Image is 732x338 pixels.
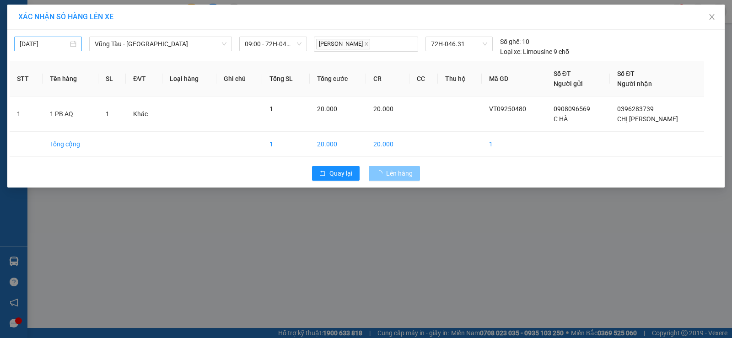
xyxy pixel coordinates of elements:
span: down [221,41,227,47]
th: STT [10,61,43,97]
span: 0396283739 [617,105,654,113]
span: 20.000 [317,105,337,113]
span: 09:00 - 72H-046.31 [245,37,301,51]
span: Người nhận [617,80,652,87]
div: 10 [500,37,529,47]
th: Tổng SL [262,61,309,97]
span: Số ĐT [554,70,571,77]
div: VP 184 [PERSON_NAME] - HCM [87,8,161,41]
span: 20.000 [373,105,393,113]
td: 20.000 [366,132,409,157]
span: Người gửi [554,80,583,87]
span: rollback [319,170,326,177]
td: 1 PB AQ [43,97,98,132]
span: Quay lại [329,168,352,178]
span: Vũng Tàu - Sân Bay [95,37,226,51]
th: SL [98,61,126,97]
button: Close [699,5,725,30]
td: 20.000 [310,132,366,157]
th: ĐVT [126,61,162,97]
span: CHỊ [PERSON_NAME] [617,115,678,123]
td: 1 [10,97,43,132]
td: 1 [482,132,546,157]
span: close [364,42,369,46]
div: VP 108 [PERSON_NAME] [8,8,81,30]
td: Khác [126,97,162,132]
span: XÁC NHẬN SỐ HÀNG LÊN XE [18,12,113,21]
div: 0908096569 [8,41,81,54]
th: Mã GD [482,61,546,97]
span: Gửi: [8,9,22,18]
span: Số ĐT [617,70,635,77]
span: 72H-046.31 [431,37,487,51]
span: 1 [106,110,109,118]
button: rollbackQuay lại [312,166,360,181]
td: Tổng cộng [43,132,98,157]
span: C HÀ [554,115,568,123]
span: Số ghế: [500,37,521,47]
th: Tên hàng [43,61,98,97]
span: loading [376,170,386,177]
th: Thu hộ [438,61,482,97]
th: CR [366,61,409,97]
div: 0396283739 [87,63,161,75]
div: CHỊ [PERSON_NAME] [87,41,161,63]
button: Lên hàng [369,166,420,181]
th: Ghi chú [216,61,262,97]
th: CC [409,61,438,97]
th: Tổng cước [310,61,366,97]
span: Nhận: [87,9,109,18]
span: [PERSON_NAME] [316,39,370,49]
span: 0908096569 [554,105,590,113]
span: Loại xe: [500,47,522,57]
div: Limousine 9 chỗ [500,47,569,57]
input: 15/09/2025 [20,39,68,49]
span: Lên hàng [386,168,413,178]
span: close [708,13,716,21]
td: 1 [262,132,309,157]
div: C HÀ [8,30,81,41]
span: VT09250480 [489,105,526,113]
span: 1 [269,105,273,113]
th: Loại hàng [162,61,216,97]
